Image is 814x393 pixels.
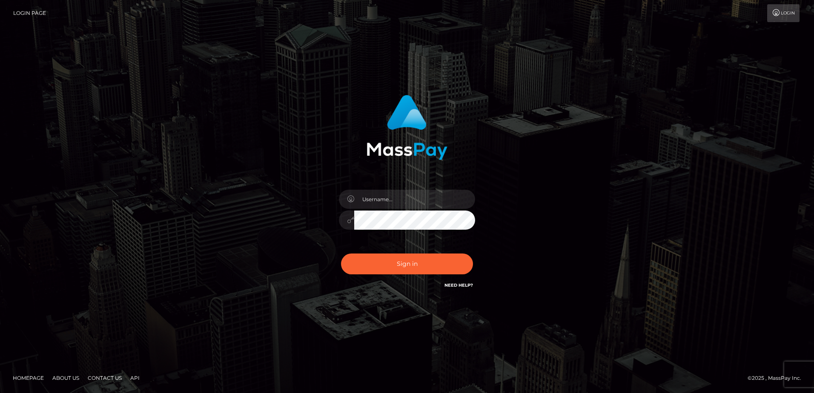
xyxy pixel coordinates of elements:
a: Contact Us [84,371,125,384]
a: Homepage [9,371,47,384]
button: Sign in [341,253,473,274]
a: API [127,371,143,384]
div: © 2025 , MassPay Inc. [748,373,808,383]
a: Login [767,4,800,22]
img: MassPay Login [367,95,447,160]
a: About Us [49,371,83,384]
a: Need Help? [444,282,473,288]
input: Username... [354,190,475,209]
a: Login Page [13,4,46,22]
